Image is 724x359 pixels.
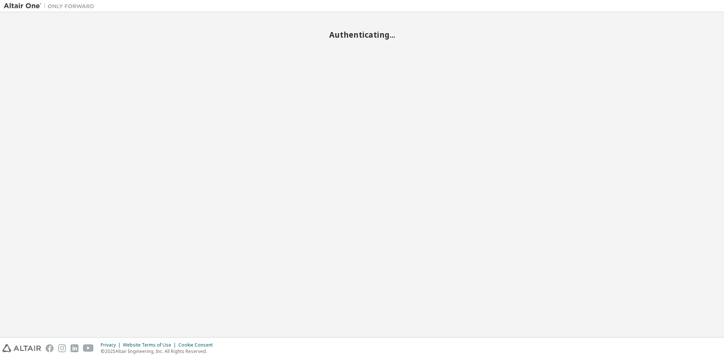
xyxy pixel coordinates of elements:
[178,342,217,348] div: Cookie Consent
[101,342,123,348] div: Privacy
[123,342,178,348] div: Website Terms of Use
[83,344,94,352] img: youtube.svg
[71,344,78,352] img: linkedin.svg
[58,344,66,352] img: instagram.svg
[4,30,720,40] h2: Authenticating...
[2,344,41,352] img: altair_logo.svg
[101,348,217,354] p: © 2025 Altair Engineering, Inc. All Rights Reserved.
[4,2,98,10] img: Altair One
[46,344,54,352] img: facebook.svg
